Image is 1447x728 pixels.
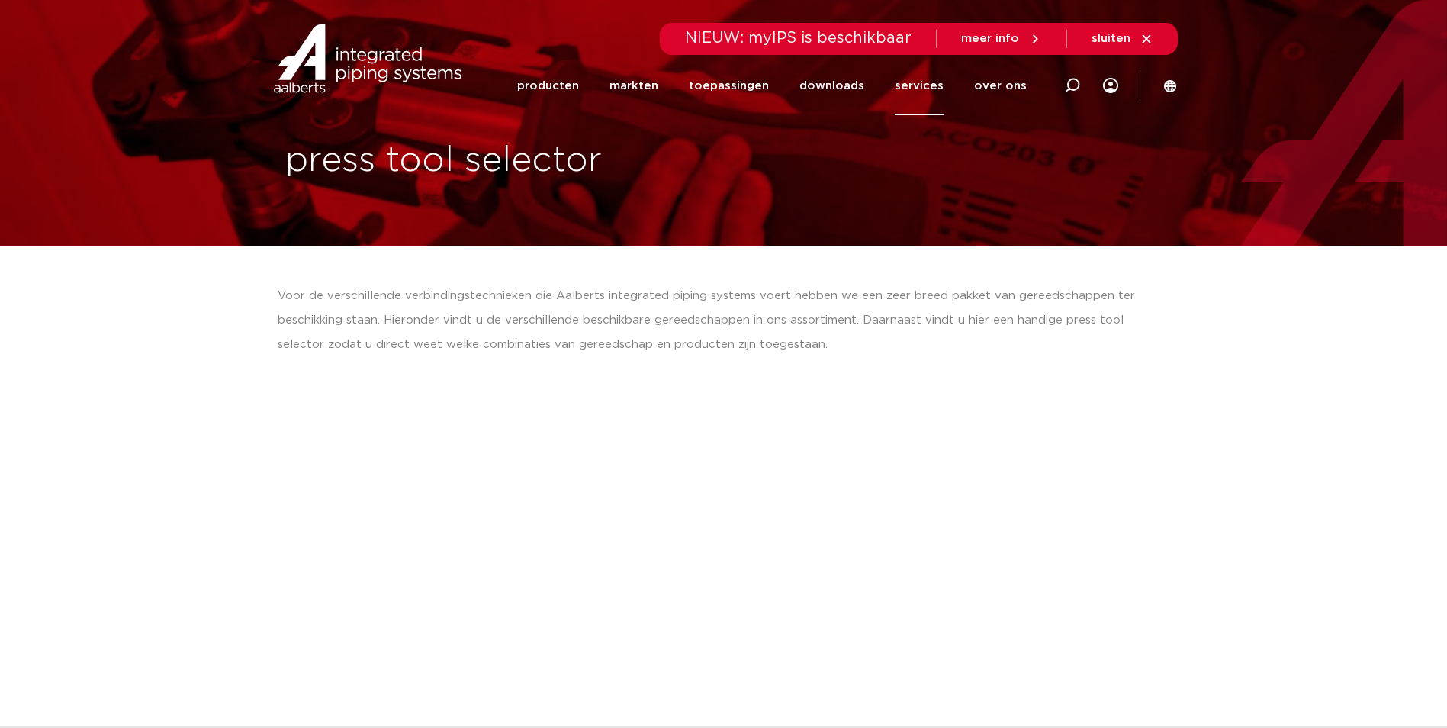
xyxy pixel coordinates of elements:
a: producten [517,56,579,115]
span: NIEUW: myIPS is beschikbaar [685,31,912,46]
span: meer info [961,33,1019,44]
span: sluiten [1092,33,1130,44]
a: over ons [974,56,1027,115]
div: Voor de verschillende verbindingstechnieken die Aalberts integrated piping systems voert hebben w... [278,284,1170,357]
a: meer info [961,32,1042,46]
a: services [895,56,944,115]
h1: press tool selector [285,137,716,185]
a: markten [609,56,658,115]
div: my IPS [1103,55,1118,116]
nav: Menu [517,56,1027,115]
a: downloads [799,56,864,115]
a: sluiten [1092,32,1153,46]
a: toepassingen [689,56,769,115]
